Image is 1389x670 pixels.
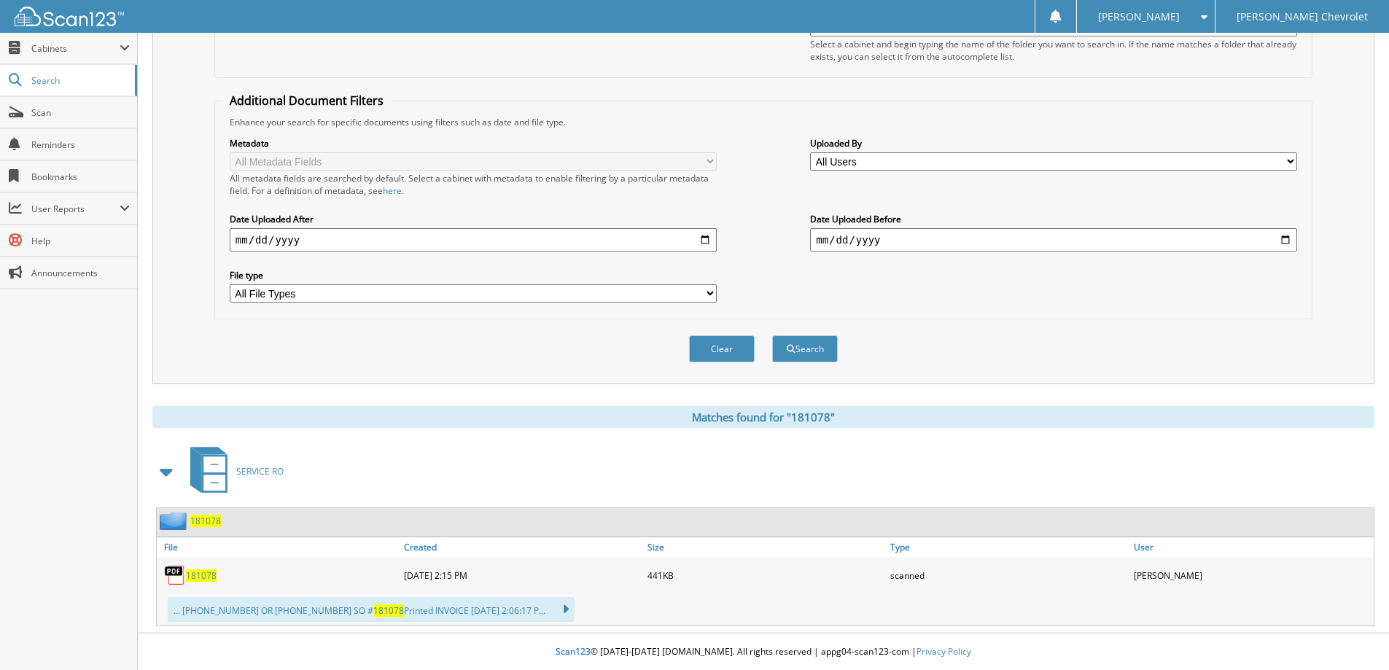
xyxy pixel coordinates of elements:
label: File type [230,269,717,281]
span: Help [31,235,130,247]
span: Cabinets [31,42,120,55]
img: scan123-logo-white.svg [15,7,124,26]
div: © [DATE]-[DATE] [DOMAIN_NAME]. All rights reserved | appg04-scan123-com | [138,634,1389,670]
span: Bookmarks [31,171,130,183]
label: Metadata [230,137,717,149]
div: Enhance your search for specific documents using filters such as date and file type. [222,116,1304,128]
span: Reminders [31,139,130,151]
input: start [230,228,717,252]
a: Type [887,537,1130,557]
legend: Additional Document Filters [222,93,391,109]
span: Search [31,74,128,87]
label: Uploaded By [810,137,1297,149]
a: 181078 [190,515,221,527]
div: [DATE] 2:15 PM [400,561,644,590]
div: ... [PHONE_NUMBER] OR [PHONE_NUMBER] SO # Printed INVOICE [DATE] 2:06:17 P... [168,597,575,622]
span: Scan [31,106,130,119]
a: File [157,537,400,557]
a: here [383,184,402,197]
span: [PERSON_NAME] Chevrolet [1237,12,1368,21]
span: User Reports [31,203,120,215]
div: 441KB [644,561,887,590]
a: Privacy Policy [917,645,971,658]
span: Scan123 [556,645,591,658]
div: All metadata fields are searched by default. Select a cabinet with metadata to enable filtering b... [230,172,717,197]
div: [PERSON_NAME] [1130,561,1374,590]
img: PDF.png [164,564,186,586]
a: Created [400,537,644,557]
label: Date Uploaded Before [810,213,1297,225]
img: folder2.png [160,512,190,530]
button: Clear [689,335,755,362]
iframe: Chat Widget [1316,600,1389,670]
span: 181078 [373,604,404,617]
a: Size [644,537,887,557]
span: Announcements [31,267,130,279]
button: Search [772,335,838,362]
a: User [1130,537,1374,557]
span: [PERSON_NAME] [1098,12,1180,21]
span: SERVICE RO [236,465,284,478]
div: Select a cabinet and begin typing the name of the folder you want to search in. If the name match... [810,38,1297,63]
input: end [810,228,1297,252]
div: Matches found for "181078" [152,406,1374,428]
a: SERVICE RO [182,443,284,500]
div: scanned [887,561,1130,590]
a: 181078 [186,569,217,582]
label: Date Uploaded After [230,213,717,225]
